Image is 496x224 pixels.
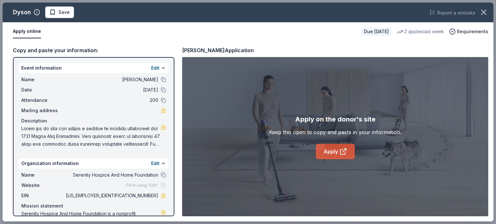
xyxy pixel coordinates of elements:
[449,28,488,35] button: Requirements
[151,160,160,167] button: Edit
[457,28,488,35] span: Requirements
[65,76,158,83] span: [PERSON_NAME]
[65,192,158,200] span: [US_EMPLOYER_IDENTIFICATION_NUMBER]
[397,28,444,35] div: 2 applies last week
[316,144,355,159] a: Apply
[429,9,475,17] button: Report a mistake
[21,86,65,94] span: Date
[21,107,65,114] span: Mailing address
[45,6,74,18] button: Save
[269,128,401,136] div: Keep this open to copy and paste in your information.
[182,46,254,54] div: [PERSON_NAME] Application
[65,96,158,104] span: 200
[58,8,70,16] span: Save
[126,183,158,188] span: Fill in using "Edit"
[21,125,161,148] span: Lorem ips do sita con adipis e seddoe te incididu utlaboreet dol 1731 Magna Aliq Enimadmini. Veni...
[151,64,160,72] button: Edit
[21,181,65,189] span: Website
[21,192,65,200] span: EIN
[21,76,65,83] span: Name
[65,171,158,179] span: Serenity Hospice And Home Foundation
[21,202,166,210] div: Mission statement
[13,7,31,17] div: Dyson
[13,25,41,38] button: Apply online
[21,117,166,125] div: Description
[295,114,376,124] div: Apply on the donor's site
[361,27,391,36] div: Due [DATE]
[19,158,169,169] div: Organization information
[21,96,65,104] span: Attendance
[65,86,158,94] span: [DATE]
[21,171,65,179] span: Name
[13,46,174,54] div: Copy and paste your information:
[19,63,169,73] div: Event information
